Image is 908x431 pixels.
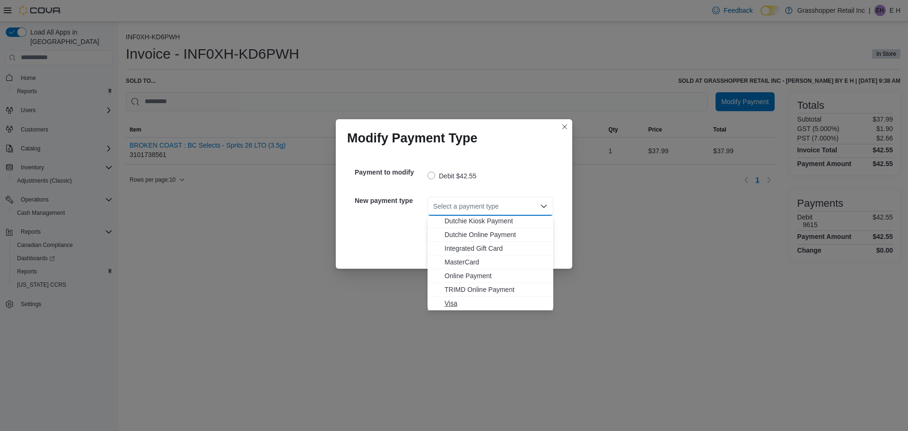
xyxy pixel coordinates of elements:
button: TRIMD Online Payment [428,283,553,297]
span: TRIMD Online Payment [445,285,548,294]
button: Dutchie Kiosk Payment [428,214,553,228]
button: Dutchie Online Payment [428,228,553,242]
span: Online Payment [445,271,548,281]
button: Integrated Gift Card [428,242,553,255]
button: Close list of options [540,202,548,210]
button: Visa [428,297,553,310]
span: Dutchie Online Payment [445,230,548,239]
span: MasterCard [445,257,548,267]
label: Debit $42.55 [428,170,476,182]
button: MasterCard [428,255,553,269]
span: Integrated Gift Card [445,244,548,253]
button: Closes this modal window [559,121,570,132]
h1: Modify Payment Type [347,131,478,146]
span: Visa [445,299,548,308]
h5: Payment to modify [355,163,426,182]
button: Online Payment [428,269,553,283]
div: Choose from the following options [428,159,553,310]
h5: New payment type [355,191,426,210]
span: Dutchie Kiosk Payment [445,216,548,226]
input: Accessible screen reader label [433,201,434,212]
